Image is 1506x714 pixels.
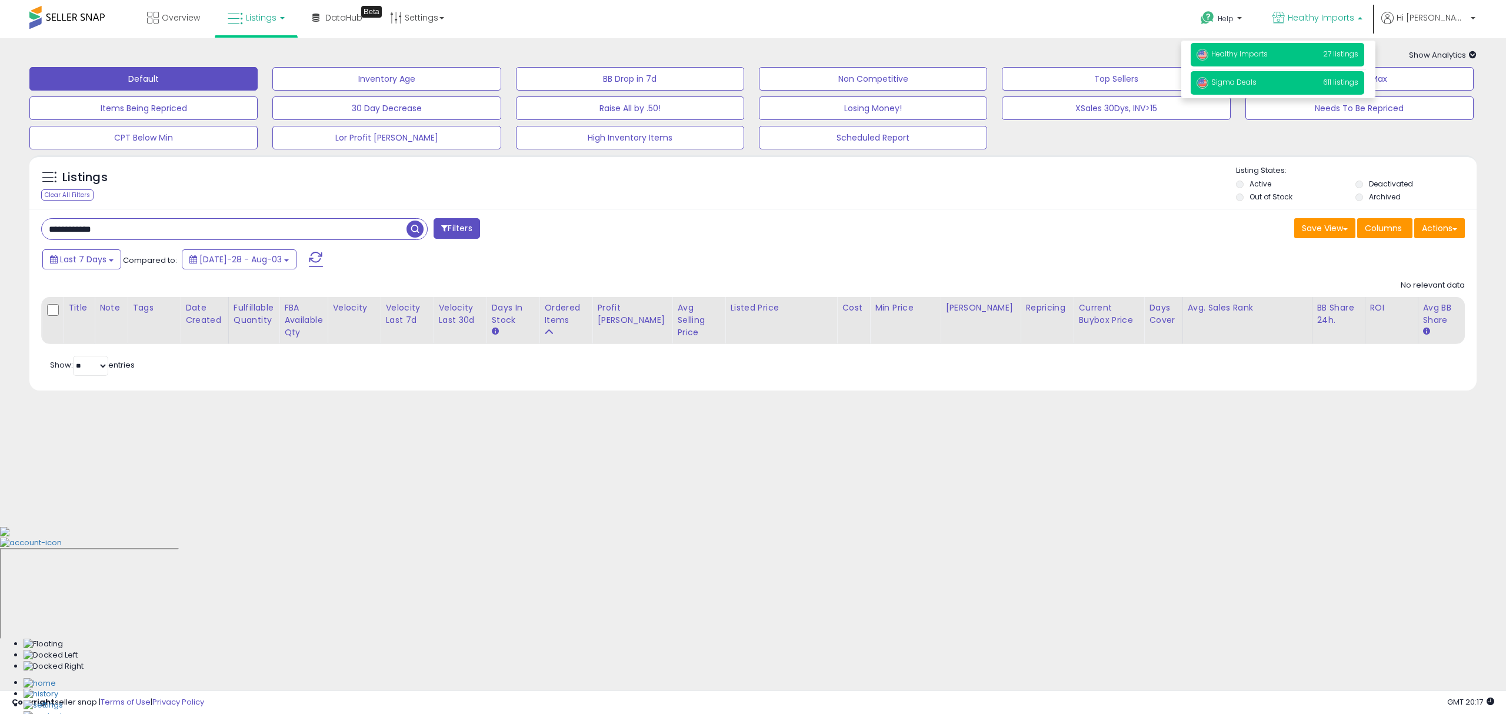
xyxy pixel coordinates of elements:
span: Show Analytics [1409,49,1477,61]
div: Velocity Last 30d [438,302,481,326]
img: usa.png [1197,49,1208,61]
span: Columns [1365,222,1402,234]
img: Home [24,678,56,689]
a: Hi [PERSON_NAME] [1381,12,1475,38]
span: Healthy Imports [1197,49,1268,59]
button: CPT Below Min [29,126,258,149]
div: Note [99,302,122,314]
button: Default [29,67,258,91]
h5: Listings [62,169,108,186]
div: Min Price [875,302,935,314]
span: 27 listings [1323,49,1358,59]
button: Inventory Age [272,67,501,91]
p: Listing States: [1236,165,1477,176]
div: No relevant data [1401,280,1465,291]
span: Compared to: [123,255,177,266]
small: Avg BB Share. [1423,326,1430,337]
span: Overview [162,12,200,24]
button: High Inventory Items [516,126,744,149]
div: Current Buybox Price [1078,302,1139,326]
div: Ordered Items [544,302,587,326]
img: usa.png [1197,77,1208,89]
div: Cost [842,302,865,314]
span: Show: entries [50,359,135,371]
div: Clear All Filters [41,189,94,201]
button: Needs To Be Repriced [1245,96,1474,120]
div: Tags [132,302,175,314]
button: Non Competitive [759,67,987,91]
span: 611 listings [1323,77,1358,87]
div: Avg Selling Price [677,302,720,339]
span: DataHub [325,12,362,24]
span: [DATE]-28 - Aug-03 [199,253,282,265]
span: Hi [PERSON_NAME] [1397,12,1467,24]
div: Tooltip anchor [361,6,382,18]
div: Avg BB Share [1423,302,1466,326]
div: Fulfillable Quantity [234,302,274,326]
img: Floating [24,639,63,650]
div: FBA Available Qty [284,302,322,339]
label: Archived [1369,192,1401,202]
button: Items Being Repriced [29,96,258,120]
div: Date Created [185,302,224,326]
img: History [24,689,58,700]
div: Listed Price [730,302,832,314]
div: Days In Stock [491,302,534,326]
div: ROI [1370,302,1413,314]
button: Lor Profit [PERSON_NAME] [272,126,501,149]
button: Columns [1357,218,1412,238]
label: Deactivated [1369,179,1413,189]
a: Help [1191,2,1254,38]
button: Filters [434,218,479,239]
button: Raise All by .50! [516,96,744,120]
button: Scheduled Report [759,126,987,149]
div: Profit [PERSON_NAME] [597,302,667,326]
button: Top Sellers [1002,67,1230,91]
span: Sigma Deals [1197,77,1257,87]
th: CSV column name: cust_attr_1_Tags [128,297,181,344]
span: Listings [246,12,276,24]
div: Days Cover [1149,302,1177,326]
button: Losing Money! [759,96,987,120]
button: XSales 30Dys, INV>15 [1002,96,1230,120]
button: [DATE]-28 - Aug-03 [182,249,296,269]
div: BB Share 24h. [1317,302,1360,326]
img: Docked Left [24,650,78,661]
div: Velocity [332,302,375,314]
button: BB Drop in 7d [516,67,744,91]
div: Velocity Last 7d [385,302,428,326]
button: 30 Day Decrease [272,96,501,120]
label: Active [1250,179,1271,189]
img: Settings [24,700,63,711]
img: Docked Right [24,661,84,672]
div: Repricing [1025,302,1068,314]
span: Last 7 Days [60,253,106,265]
button: Save View [1294,218,1355,238]
span: Healthy Imports [1288,12,1354,24]
i: Get Help [1200,11,1215,25]
div: Title [68,302,89,314]
div: Avg. Sales Rank [1188,302,1307,314]
label: Out of Stock [1250,192,1292,202]
div: [PERSON_NAME] [945,302,1015,314]
span: Help [1218,14,1234,24]
small: Days In Stock. [491,326,498,337]
button: Last 7 Days [42,249,121,269]
button: Actions [1414,218,1465,238]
